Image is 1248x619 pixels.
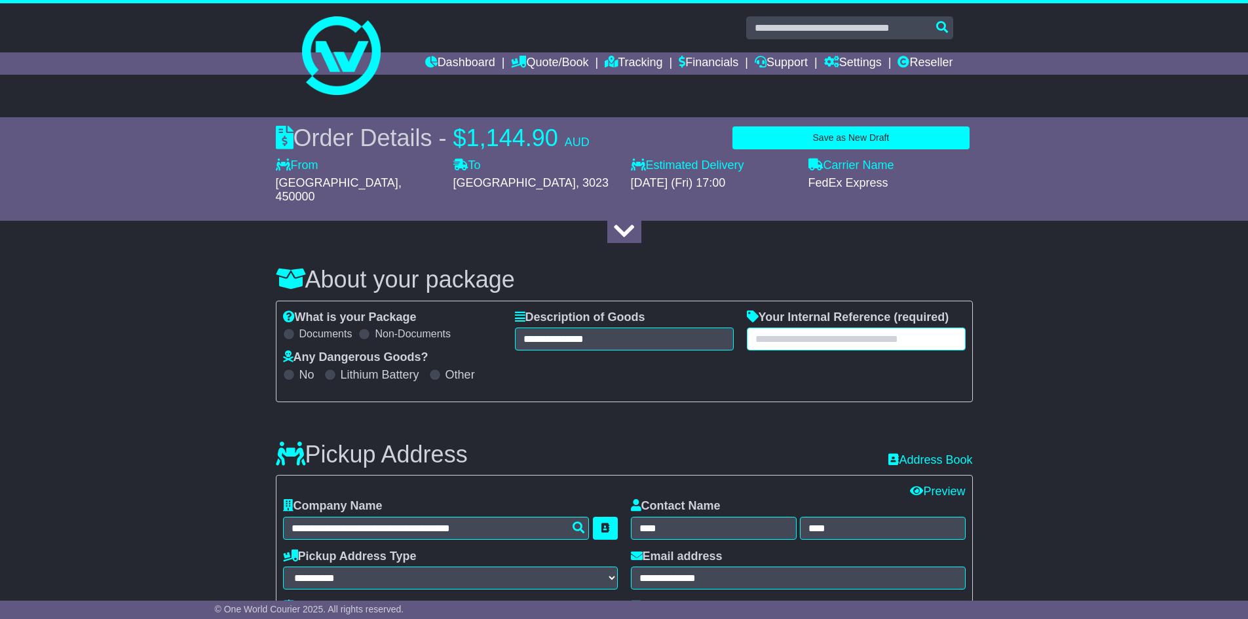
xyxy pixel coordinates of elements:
span: [GEOGRAPHIC_DATA] [453,176,576,189]
label: Any Dangerous Goods? [283,350,428,365]
a: Financials [679,52,738,75]
span: [GEOGRAPHIC_DATA] [276,176,398,189]
span: AUD [565,136,590,149]
div: Order Details - [276,124,590,152]
button: Save as New Draft [732,126,969,149]
span: © One World Courier 2025. All rights reserved. [215,604,404,614]
span: , 450000 [276,176,402,204]
label: Description of Goods [515,310,645,325]
label: No [299,368,314,383]
label: Pickup Address Type [283,550,417,564]
label: Company Name [283,499,383,514]
label: Documents [299,328,352,340]
a: Support [755,52,808,75]
label: Lithium Battery [341,368,419,383]
h3: Pickup Address [276,441,468,468]
h3: About your package [276,267,973,293]
span: , 3023 [576,176,609,189]
a: Tracking [605,52,662,75]
a: Preview [910,485,965,498]
label: Other [445,368,475,383]
label: Non-Documents [375,328,451,340]
a: Quote/Book [511,52,588,75]
label: Contact Name [631,499,721,514]
label: Estimated Delivery [631,159,795,173]
div: FedEx Express [808,176,973,191]
a: Reseller [898,52,953,75]
span: 1,144.90 [466,124,558,151]
label: What is your Package [283,310,417,325]
span: $ [453,124,466,151]
label: Phone [631,599,677,614]
label: To [453,159,481,173]
label: Address Line 1 [283,599,379,614]
label: Carrier Name [808,159,894,173]
a: Settings [824,52,882,75]
label: Your Internal Reference (required) [747,310,949,325]
a: Dashboard [425,52,495,75]
a: Address Book [888,453,972,468]
label: Email address [631,550,723,564]
div: [DATE] (Fri) 17:00 [631,176,795,191]
label: From [276,159,318,173]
